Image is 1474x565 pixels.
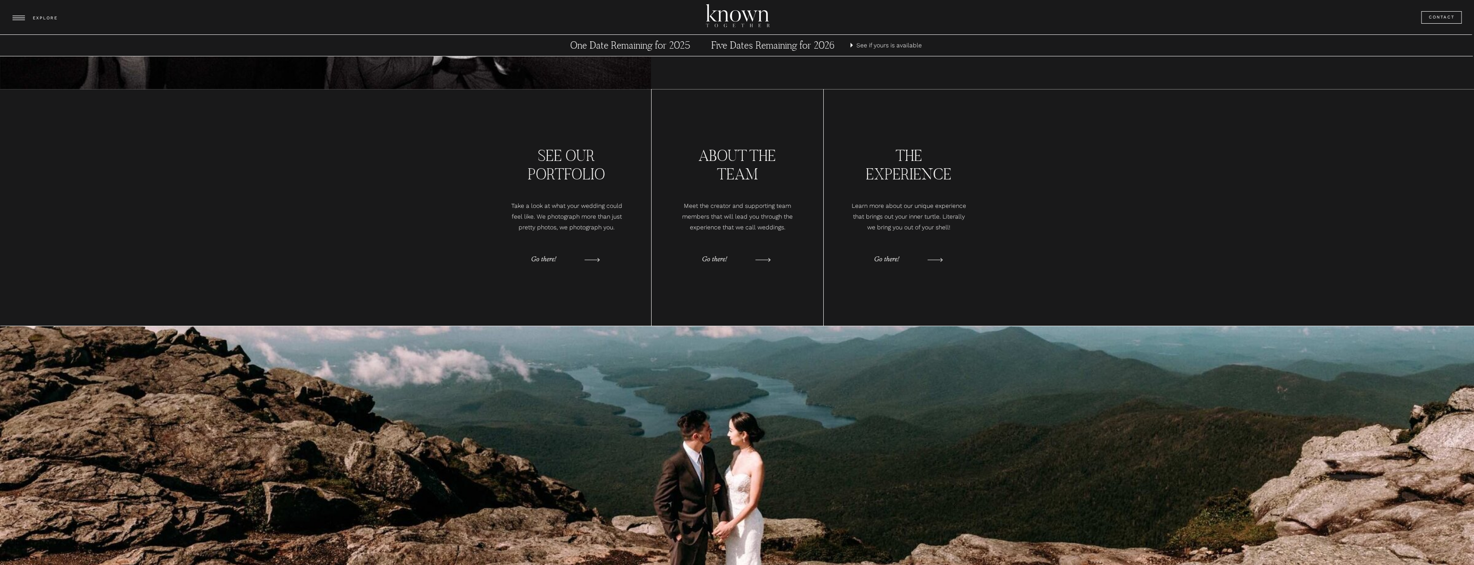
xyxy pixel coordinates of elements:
a: See if yours is available [856,40,924,51]
a: Five Dates Remaining for 2026 [693,39,853,52]
h3: Meet the creator and supporting team members that will lead you through the experience that we ca... [680,201,796,239]
h3: Learn more about our unique experience that brings out your inner turtle. Literally we bring you ... [851,201,967,239]
a: Go there! [874,253,917,266]
a: Contact [1429,13,1455,22]
h3: EXPLORE [33,14,59,22]
a: One Date Remaining for 2025 [550,39,711,52]
h2: THE EXPERIENCE [852,146,966,182]
h2: ABOUT THE TEAM [678,146,797,182]
h2: SEE OUR PORTFOLIO [507,146,626,182]
a: Go there! [531,253,574,266]
h3: Take a look at what your wedding could feel like. We photograph more than just pretty photos, we ... [509,201,625,239]
a: Go there! [702,253,745,266]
